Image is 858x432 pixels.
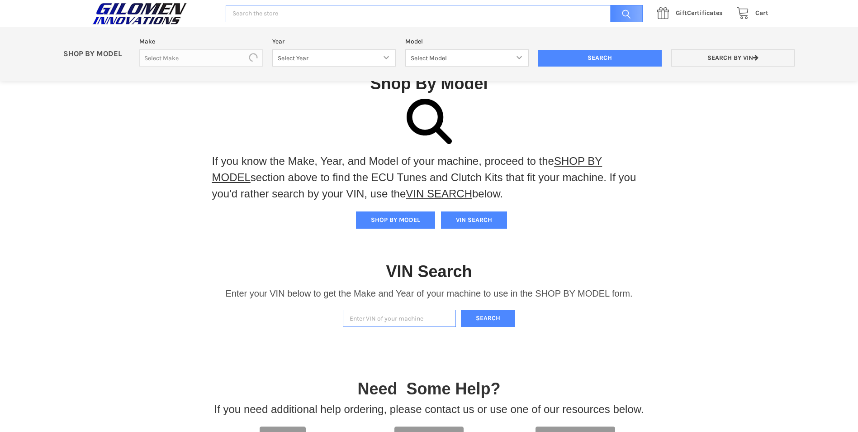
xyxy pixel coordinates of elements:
span: Cart [755,9,768,17]
input: Enter VIN of your machine [343,310,456,327]
h1: VIN Search [386,261,472,282]
h1: Shop By Model [90,73,768,94]
a: GiftCertificates [652,8,732,19]
span: Certificates [676,9,722,17]
span: Gift [676,9,687,17]
p: If you know the Make, Year, and Model of your machine, proceed to the section above to find the E... [212,153,646,202]
a: SHOP BY MODEL [212,155,602,183]
button: VIN SEARCH [441,211,507,229]
input: Search the store [226,5,643,23]
p: Need Some Help? [357,377,500,401]
label: Year [272,37,396,46]
a: GILOMEN INNOVATIONS [90,2,216,25]
label: Make [139,37,263,46]
label: Model [405,37,529,46]
a: VIN SEARCH [406,187,472,200]
a: Search by VIN [671,49,795,67]
a: Cart [732,8,768,19]
input: Search [606,5,643,23]
button: SHOP BY MODEL [356,211,435,229]
button: Search [461,310,515,327]
p: If you need additional help ordering, please contact us or use one of our resources below. [214,401,644,418]
p: Enter your VIN below to get the Make and Year of your machine to use in the SHOP BY MODEL form. [225,287,632,300]
input: Search [538,50,662,67]
p: SHOP BY MODEL [59,49,135,59]
img: GILOMEN INNOVATIONS [90,2,190,25]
